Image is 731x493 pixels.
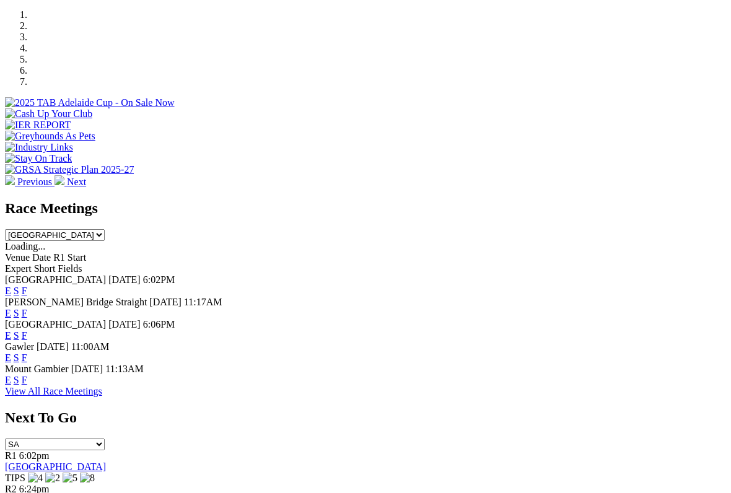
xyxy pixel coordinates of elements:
[55,175,64,185] img: chevron-right-pager-white.svg
[5,241,45,251] span: Loading...
[5,450,17,461] span: R1
[5,164,134,175] img: GRSA Strategic Plan 2025-27
[45,473,60,484] img: 2
[5,473,25,483] span: TIPS
[22,352,27,363] a: F
[71,364,103,374] span: [DATE]
[5,409,726,426] h2: Next To Go
[17,177,52,187] span: Previous
[14,286,19,296] a: S
[5,308,11,318] a: E
[5,153,72,164] img: Stay On Track
[71,341,110,352] span: 11:00AM
[5,177,55,187] a: Previous
[5,461,106,472] a: [GEOGRAPHIC_DATA]
[58,263,82,274] span: Fields
[22,286,27,296] a: F
[5,341,34,352] span: Gawler
[5,364,69,374] span: Mount Gambier
[5,131,95,142] img: Greyhounds As Pets
[14,308,19,318] a: S
[5,386,102,396] a: View All Race Meetings
[32,252,51,263] span: Date
[5,286,11,296] a: E
[108,319,141,329] span: [DATE]
[5,274,106,285] span: [GEOGRAPHIC_DATA]
[184,297,222,307] span: 11:17AM
[22,375,27,385] a: F
[5,252,30,263] span: Venue
[5,319,106,329] span: [GEOGRAPHIC_DATA]
[53,252,86,263] span: R1 Start
[14,330,19,341] a: S
[67,177,86,187] span: Next
[143,319,175,329] span: 6:06PM
[5,108,92,120] img: Cash Up Your Club
[5,97,175,108] img: 2025 TAB Adelaide Cup - On Sale Now
[55,177,86,187] a: Next
[22,330,27,341] a: F
[5,297,147,307] span: [PERSON_NAME] Bridge Straight
[105,364,144,374] span: 11:13AM
[5,142,73,153] img: Industry Links
[5,375,11,385] a: E
[80,473,95,484] img: 8
[37,341,69,352] span: [DATE]
[34,263,56,274] span: Short
[108,274,141,285] span: [DATE]
[14,375,19,385] a: S
[28,473,43,484] img: 4
[5,330,11,341] a: E
[143,274,175,285] span: 6:02PM
[63,473,77,484] img: 5
[5,352,11,363] a: E
[22,308,27,318] a: F
[5,263,32,274] span: Expert
[5,200,726,217] h2: Race Meetings
[5,120,71,131] img: IER REPORT
[149,297,182,307] span: [DATE]
[19,450,50,461] span: 6:02pm
[14,352,19,363] a: S
[5,175,15,185] img: chevron-left-pager-white.svg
